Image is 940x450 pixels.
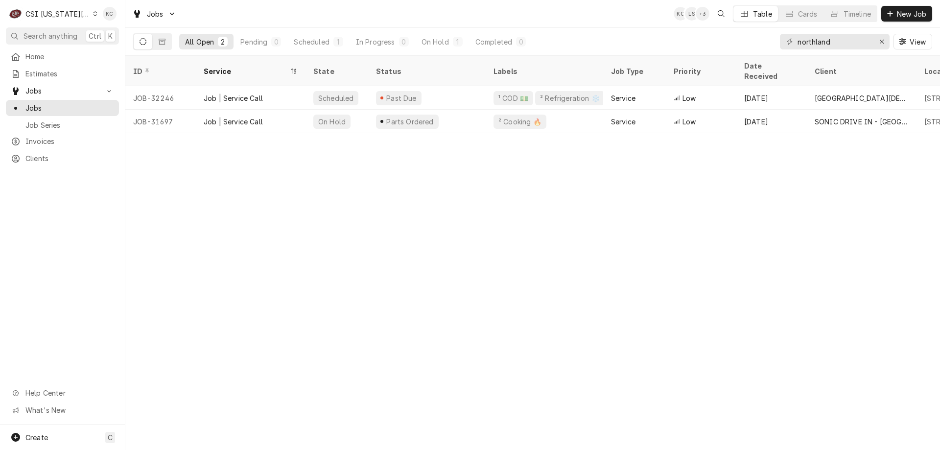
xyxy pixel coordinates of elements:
[385,93,418,103] div: Past Due
[273,37,279,47] div: 0
[108,432,113,443] span: C
[294,37,329,47] div: Scheduled
[89,31,101,41] span: Ctrl
[497,93,529,103] div: ¹ COD 💵
[6,27,119,45] button: Search anythingCtrlK
[313,66,360,76] div: State
[25,388,113,398] span: Help Center
[744,61,797,81] div: Date Received
[25,86,99,96] span: Jobs
[317,117,347,127] div: On Hold
[147,9,164,19] span: Jobs
[401,37,407,47] div: 0
[317,93,354,103] div: Scheduled
[25,405,113,415] span: What's New
[6,66,119,82] a: Estimates
[422,37,449,47] div: On Hold
[103,7,117,21] div: Kelly Christen's Avatar
[874,34,890,49] button: Erase input
[185,37,214,47] div: All Open
[895,9,928,19] span: New Job
[9,7,23,21] div: CSI Kansas City's Avatar
[6,117,119,133] a: Job Series
[220,37,226,47] div: 2
[25,153,114,164] span: Clients
[25,9,90,19] div: CSI [US_STATE][GEOGRAPHIC_DATA]
[6,133,119,149] a: Invoices
[25,433,48,442] span: Create
[125,110,196,133] div: JOB-31697
[539,93,601,103] div: ² Refrigeration ❄️
[798,34,871,49] input: Keyword search
[9,7,23,21] div: C
[611,117,635,127] div: Service
[611,93,635,103] div: Service
[133,66,186,76] div: ID
[682,93,696,103] span: Low
[493,66,595,76] div: Labels
[753,9,772,19] div: Table
[736,86,807,110] div: [DATE]
[335,37,341,47] div: 1
[356,37,395,47] div: In Progress
[685,7,699,21] div: Lindy Springer's Avatar
[844,9,871,19] div: Timeline
[376,66,476,76] div: Status
[497,117,542,127] div: ² Cooking 🔥
[385,117,435,127] div: Parts Ordered
[674,7,687,21] div: KC
[713,6,729,22] button: Open search
[475,37,512,47] div: Completed
[23,31,77,41] span: Search anything
[455,37,461,47] div: 1
[674,7,687,21] div: Kelly Christen's Avatar
[25,103,114,113] span: Jobs
[674,66,727,76] div: Priority
[736,110,807,133] div: [DATE]
[798,9,818,19] div: Cards
[908,37,928,47] span: View
[685,7,699,21] div: LS
[204,66,288,76] div: Service
[6,100,119,116] a: Jobs
[204,117,263,127] div: Job | Service Call
[682,117,696,127] span: Low
[881,6,932,22] button: New Job
[815,93,909,103] div: [GEOGRAPHIC_DATA][DEMOGRAPHIC_DATA]
[815,66,907,76] div: Client
[611,66,658,76] div: Job Type
[6,83,119,99] a: Go to Jobs
[6,385,119,401] a: Go to Help Center
[204,93,263,103] div: Job | Service Call
[6,402,119,418] a: Go to What's New
[893,34,932,49] button: View
[240,37,267,47] div: Pending
[125,86,196,110] div: JOB-32246
[25,120,114,130] span: Job Series
[6,150,119,166] a: Clients
[815,117,909,127] div: SONIC DRIVE IN - [GEOGRAPHIC_DATA]
[696,7,709,21] div: + 3
[6,48,119,65] a: Home
[25,69,114,79] span: Estimates
[108,31,113,41] span: K
[518,37,524,47] div: 0
[25,51,114,62] span: Home
[25,136,114,146] span: Invoices
[128,6,180,22] a: Go to Jobs
[103,7,117,21] div: KC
